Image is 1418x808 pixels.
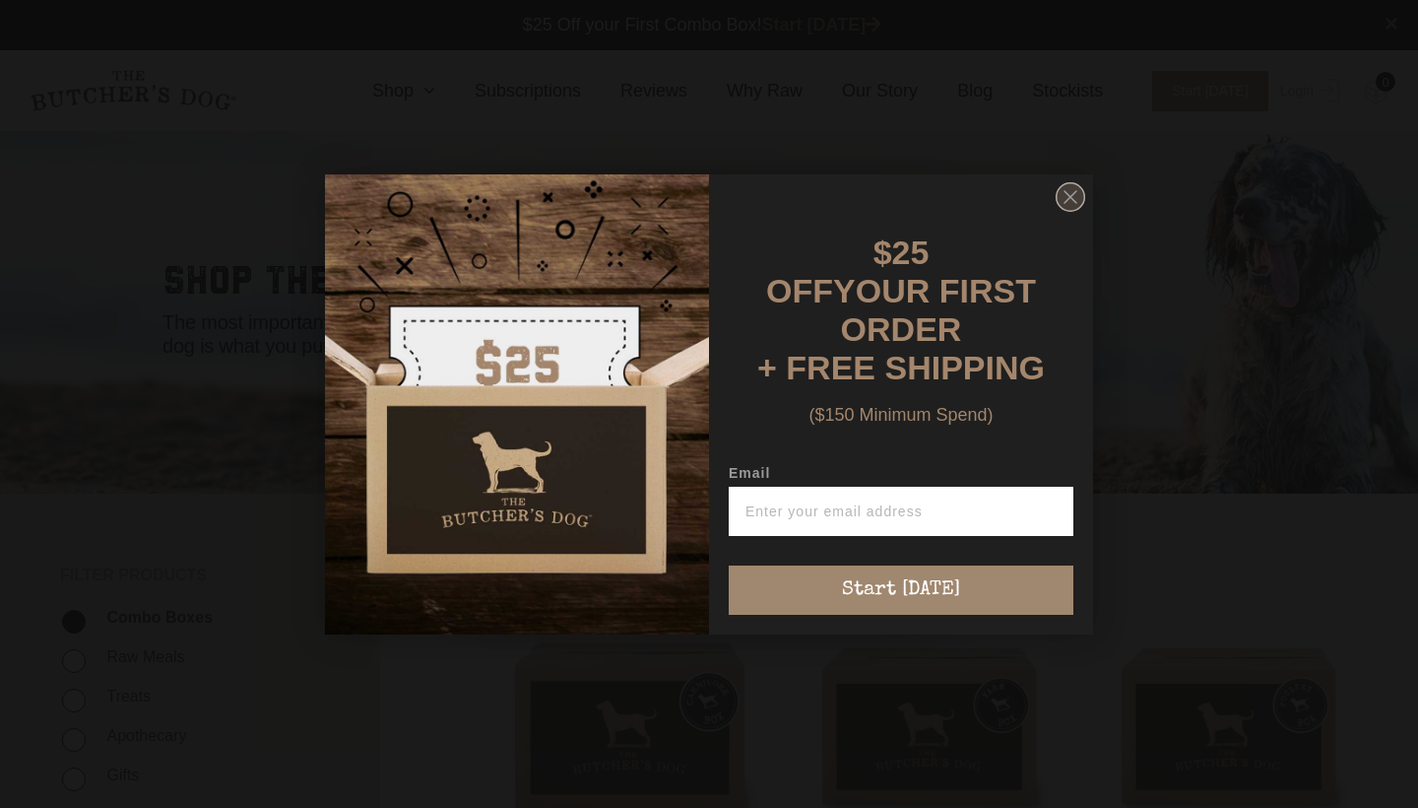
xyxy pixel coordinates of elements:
[1056,182,1085,212] button: Close dialog
[729,465,1073,487] label: Email
[766,234,929,309] span: $25 OFF
[808,405,993,425] span: ($150 Minimum Spend)
[325,174,709,635] img: d0d537dc-5429-4832-8318-9955428ea0a1.jpeg
[757,272,1045,386] span: YOUR FIRST ORDER + FREE SHIPPING
[729,566,1073,615] button: Start [DATE]
[729,487,1073,536] input: Enter your email address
